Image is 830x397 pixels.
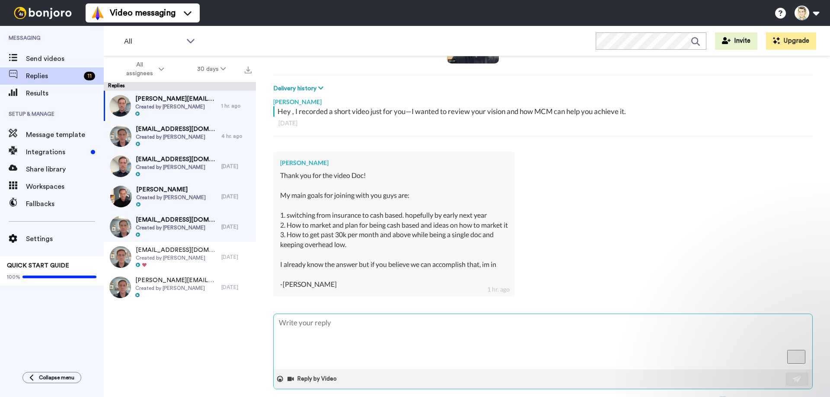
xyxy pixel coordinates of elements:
div: 4 hr. ago [221,133,252,140]
span: [PERSON_NAME][EMAIL_ADDRESS][DOMAIN_NAME] [135,95,217,103]
div: Thank you for the video Doc! My main goals for joining with you guys are: 1. switching from insur... [280,171,508,289]
span: Integrations [26,147,87,157]
span: Replies [26,71,80,81]
button: Delivery history [273,84,326,93]
span: [PERSON_NAME][EMAIL_ADDRESS][DOMAIN_NAME] [135,276,217,285]
span: Message template [26,130,104,140]
img: add38fcb-a95e-40d4-9477-c8dd6964daa5-thumb.jpg [110,156,131,177]
span: Created by [PERSON_NAME] [136,164,217,171]
button: Export all results that match these filters now. [242,63,254,76]
a: [EMAIL_ADDRESS][DOMAIN_NAME]Created by [PERSON_NAME][DATE] [104,242,256,272]
img: 25f1b4b8-78e9-48c4-831c-2d3ad144d0ce-thumb.jpg [110,125,131,147]
span: Created by [PERSON_NAME] [135,103,217,110]
span: [EMAIL_ADDRESS][DOMAIN_NAME] [136,125,217,133]
span: [PERSON_NAME] [136,185,206,194]
span: All [124,36,182,47]
div: [PERSON_NAME] [280,159,508,167]
a: [EMAIL_ADDRESS][DOMAIN_NAME]Created by [PERSON_NAME][DATE] [104,212,256,242]
div: Hey , I recorded a short video just for you—I wanted to review your vision and how MCM can help y... [278,106,811,117]
span: Created by [PERSON_NAME] [136,254,217,261]
img: vm-color.svg [91,6,105,20]
span: [EMAIL_ADDRESS][DOMAIN_NAME] [136,155,217,164]
img: 8d5caffd-9d0a-4cc4-8200-70c4439635cb-thumb.jpg [110,246,131,268]
span: Created by [PERSON_NAME] [136,224,217,231]
img: e5ed49f7-4446-499b-aa9d-050dc6746a45-thumb.jpg [109,95,131,117]
span: Send videos [26,54,104,64]
a: [PERSON_NAME][EMAIL_ADDRESS][DOMAIN_NAME]Created by [PERSON_NAME][DATE] [104,272,256,302]
a: [PERSON_NAME]Created by [PERSON_NAME][DATE] [104,181,256,212]
span: Settings [26,234,104,244]
div: 1 hr. ago [487,285,510,294]
span: 100% [7,273,20,280]
span: Fallbacks [26,199,104,209]
button: Collapse menu [22,372,81,383]
button: Reply by Video [287,372,339,385]
div: [DATE] [221,193,252,200]
span: QUICK START GUIDE [7,263,69,269]
a: [EMAIL_ADDRESS][DOMAIN_NAME]Created by [PERSON_NAME]4 hr. ago [104,121,256,151]
div: [DATE] [221,223,252,230]
button: Invite [715,32,757,50]
button: Upgrade [766,32,816,50]
div: Replies [104,82,256,91]
div: 11 [84,72,95,80]
span: Created by [PERSON_NAME] [135,285,217,292]
span: Video messaging [110,7,176,19]
img: export.svg [245,67,252,73]
span: Collapse menu [39,374,74,381]
div: [DATE] [278,119,808,127]
button: 30 days [181,61,243,77]
span: Created by [PERSON_NAME] [136,194,206,201]
span: [EMAIL_ADDRESS][DOMAIN_NAME] [136,246,217,254]
img: ed10e186-f59e-4123-97c9-2320f35edf0c-thumb.jpg [109,276,131,298]
span: Results [26,88,104,98]
span: [EMAIL_ADDRESS][DOMAIN_NAME] [136,216,217,224]
img: send-white.svg [793,375,802,382]
div: 1 hr. ago [221,102,252,109]
a: [EMAIL_ADDRESS][DOMAIN_NAME]Created by [PERSON_NAME][DATE] [104,151,256,181]
span: All assignees [122,60,157,78]
button: All assignees [105,57,181,81]
img: bj-logo-header-white.svg [10,7,75,19]
div: [DATE] [221,254,252,260]
a: [PERSON_NAME][EMAIL_ADDRESS][DOMAIN_NAME]Created by [PERSON_NAME]1 hr. ago [104,91,256,121]
div: [DATE] [221,284,252,291]
span: Created by [PERSON_NAME] [136,133,217,140]
div: [DATE] [221,163,252,170]
span: Workspaces [26,181,104,192]
div: [PERSON_NAME] [273,93,813,106]
textarea: To enrich screen reader interactions, please activate Accessibility in Grammarly extension settings [274,314,812,369]
img: 240cd929-0095-4cda-aa3b-8478d803c00e-thumb.jpg [110,216,131,238]
img: da9bc8cd-eec6-4704-b964-408526331fe3-thumb.jpg [110,186,132,207]
span: Share library [26,164,104,175]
